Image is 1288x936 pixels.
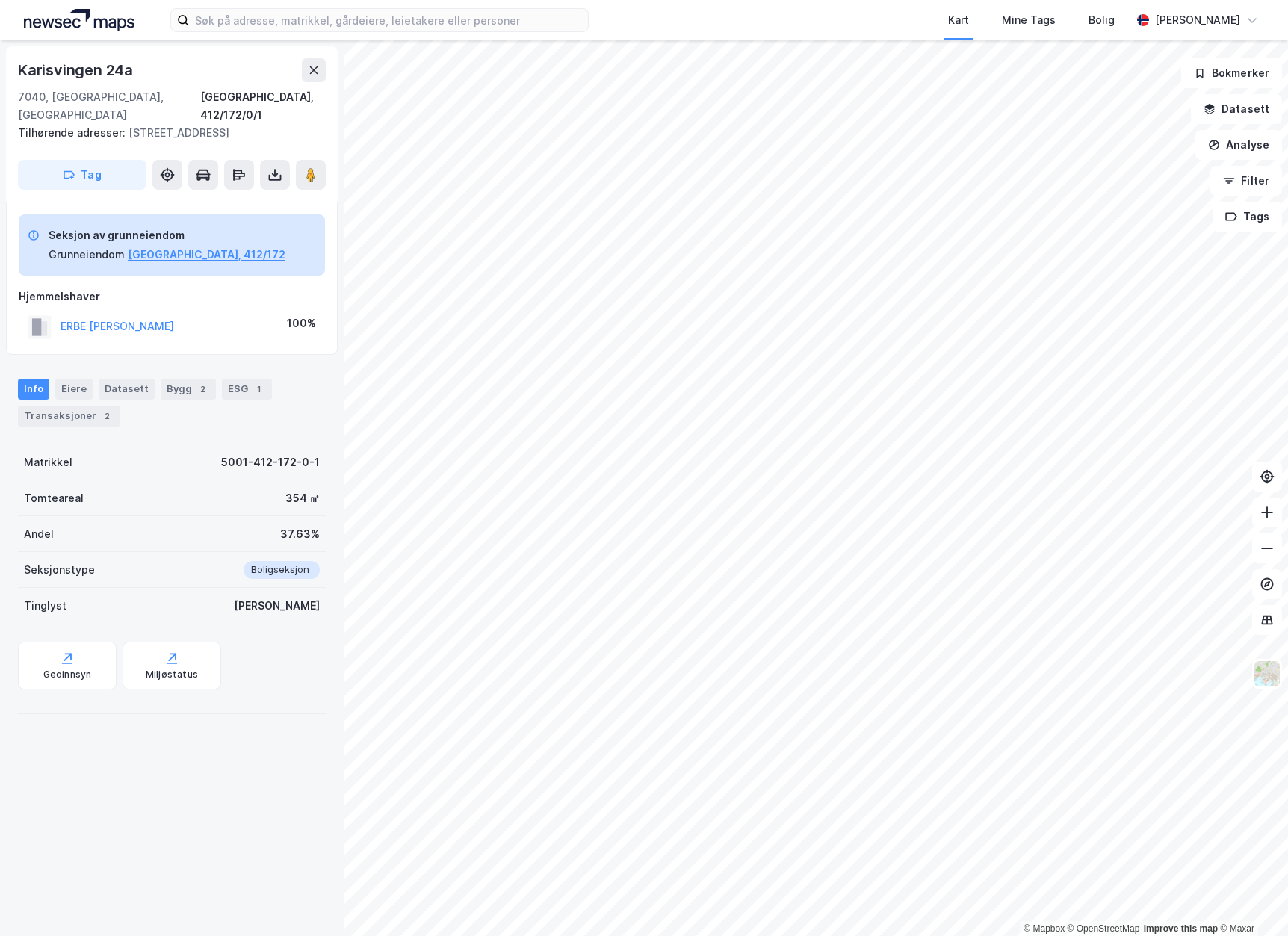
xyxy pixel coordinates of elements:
[99,409,114,424] div: 2
[161,379,216,400] div: Bygg
[49,226,285,244] div: Seksjon av grunneiendom
[189,9,588,31] input: Søk på adresse, matrikkel, gårdeiere, leietakere eller personer
[1181,58,1282,88] button: Bokmerker
[1253,660,1281,688] img: Z
[128,246,285,264] button: [GEOGRAPHIC_DATA], 412/172
[1213,864,1288,936] iframe: Chat Widget
[146,669,198,681] div: Miljøstatus
[43,669,92,681] div: Geoinnsyn
[18,88,200,124] div: 7040, [GEOGRAPHIC_DATA], [GEOGRAPHIC_DATA]
[18,379,49,400] div: Info
[18,58,136,82] div: Karisvingen 24a
[24,597,66,615] div: Tinglyst
[1144,923,1218,934] a: Improve this map
[24,9,134,31] img: logo.a4113a55bc3d86da70a041830d287a7e.svg
[280,525,320,543] div: 37.63%
[1213,202,1282,232] button: Tags
[1002,11,1056,29] div: Mine Tags
[234,597,320,615] div: [PERSON_NAME]
[1068,923,1140,934] a: OpenStreetMap
[55,379,93,400] div: Eiere
[1195,130,1282,160] button: Analyse
[18,126,129,139] span: Tilhørende adresser:
[24,561,95,579] div: Seksjonstype
[1210,166,1282,196] button: Filter
[24,453,72,471] div: Matrikkel
[1024,923,1065,934] a: Mapbox
[251,382,266,397] div: 1
[287,314,316,332] div: 100%
[1089,11,1115,29] div: Bolig
[200,88,326,124] div: [GEOGRAPHIC_DATA], 412/172/0/1
[948,11,969,29] div: Kart
[222,379,272,400] div: ESG
[18,124,314,142] div: [STREET_ADDRESS]
[1191,94,1282,124] button: Datasett
[221,453,320,471] div: 5001-412-172-0-1
[18,406,120,427] div: Transaksjoner
[24,525,54,543] div: Andel
[195,382,210,397] div: 2
[1213,864,1288,936] div: Kontrollprogram for chat
[1155,11,1240,29] div: [PERSON_NAME]
[19,288,325,306] div: Hjemmelshaver
[99,379,155,400] div: Datasett
[18,160,146,190] button: Tag
[285,489,320,507] div: 354 ㎡
[49,246,125,264] div: Grunneiendom
[24,489,84,507] div: Tomteareal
